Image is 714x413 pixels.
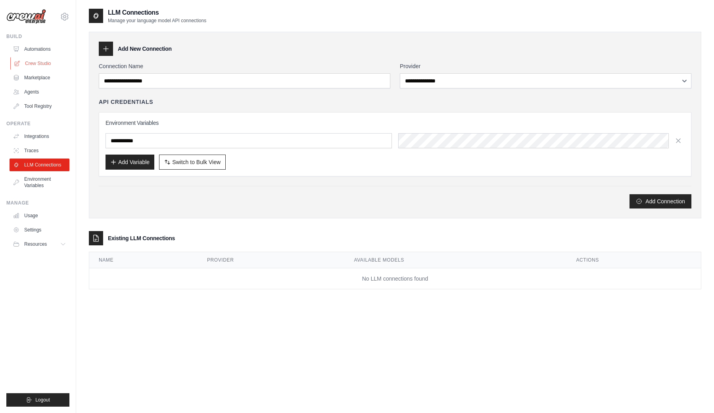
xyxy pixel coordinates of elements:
[10,57,70,70] a: Crew Studio
[10,144,69,157] a: Traces
[198,252,344,268] th: Provider
[344,252,566,268] th: Available Models
[35,397,50,403] span: Logout
[10,173,69,192] a: Environment Variables
[118,45,172,53] h3: Add New Connection
[6,393,69,407] button: Logout
[24,241,47,247] span: Resources
[10,130,69,143] a: Integrations
[6,33,69,40] div: Build
[106,155,154,170] button: Add Variable
[159,155,226,170] button: Switch to Bulk View
[10,224,69,236] a: Settings
[10,100,69,113] a: Tool Registry
[6,200,69,206] div: Manage
[99,98,153,106] h4: API Credentials
[400,62,691,70] label: Provider
[630,194,691,208] button: Add Connection
[6,120,69,127] div: Operate
[6,9,46,24] img: Logo
[172,158,221,166] span: Switch to Bulk View
[99,62,390,70] label: Connection Name
[106,119,685,127] h3: Environment Variables
[10,86,69,98] a: Agents
[89,252,198,268] th: Name
[89,268,701,289] td: No LLM connections found
[108,234,175,242] h3: Existing LLM Connections
[566,252,701,268] th: Actions
[108,17,206,24] p: Manage your language model API connections
[10,159,69,171] a: LLM Connections
[108,8,206,17] h2: LLM Connections
[10,43,69,55] a: Automations
[10,71,69,84] a: Marketplace
[10,209,69,222] a: Usage
[10,238,69,250] button: Resources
